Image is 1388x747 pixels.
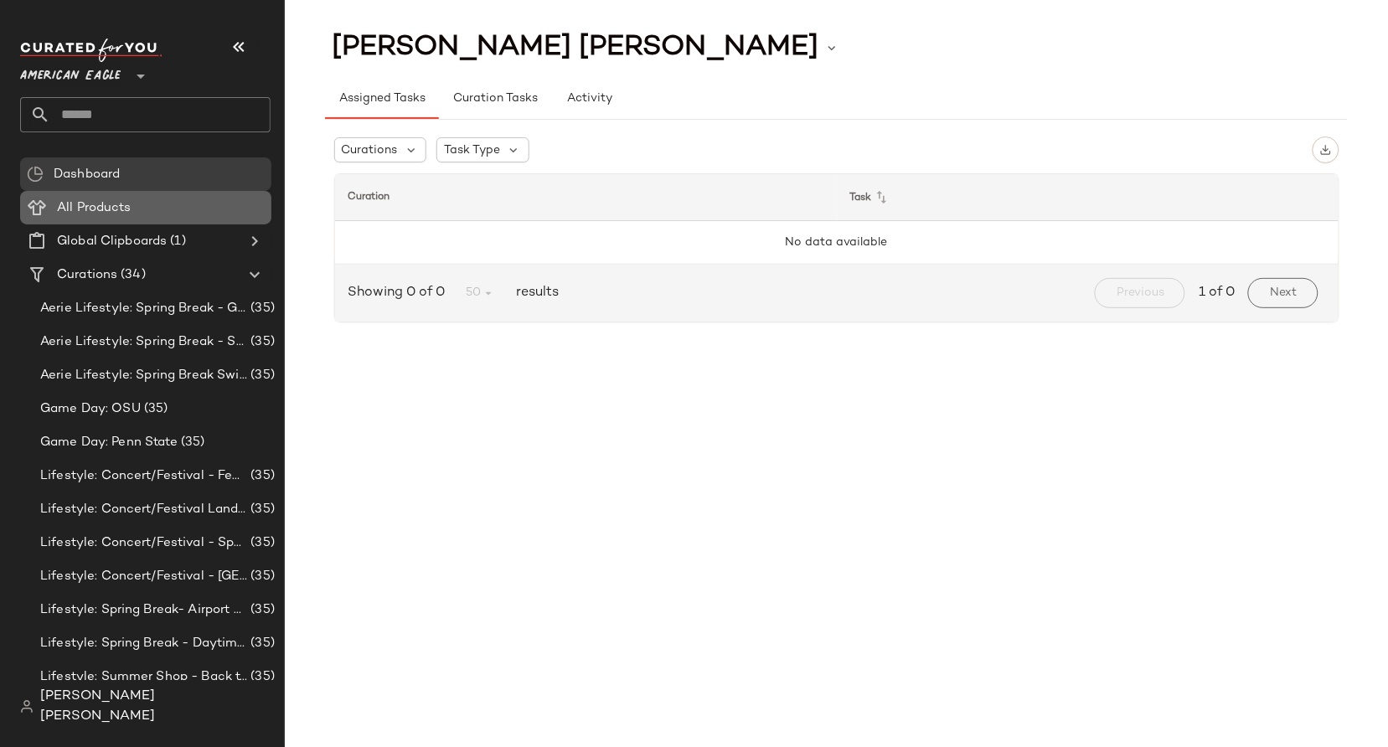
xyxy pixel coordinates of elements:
span: Game Day: Penn State [40,433,178,452]
span: Aerie Lifestyle: Spring Break Swimsuits Landing Page [40,366,247,385]
span: (34) [117,265,146,285]
span: Lifestyle: Concert/Festival - [GEOGRAPHIC_DATA] [40,567,247,586]
span: [PERSON_NAME] [PERSON_NAME] [332,32,818,64]
span: Lifestyle: Concert/Festival - Sporty [40,533,247,553]
span: Global Clipboards [57,232,167,251]
span: results [510,283,560,303]
span: (35) [247,466,275,486]
span: Dashboard [54,165,120,184]
span: (35) [247,299,275,318]
span: (35) [247,533,275,553]
span: 1 of 0 [1199,283,1235,303]
span: (1) [167,232,185,251]
span: Next [1269,286,1297,300]
span: Assigned Tasks [338,92,426,106]
span: Aerie Lifestyle: Spring Break - Sporty [40,332,247,352]
img: svg%3e [27,166,44,183]
span: Lifestyle: Concert/Festival - Femme [40,466,247,486]
span: (35) [247,600,275,620]
span: Lifestyle: Summer Shop - Back to School Essentials [40,667,247,687]
span: (35) [247,500,275,519]
span: Aerie Lifestyle: Spring Break - Girly/Femme [40,299,247,318]
img: svg%3e [1320,144,1332,156]
span: (35) [247,667,275,687]
span: Curations [342,142,398,159]
th: Task [837,174,1339,221]
img: svg%3e [20,700,34,714]
span: (35) [247,567,275,586]
span: Lifestyle: Spring Break - Daytime Casual [40,634,247,653]
button: Next [1248,278,1318,308]
span: (35) [141,399,168,419]
span: Task Type [444,142,500,159]
span: Activity [566,92,612,106]
span: Game Day: OSU [40,399,141,419]
span: Lifestyle: Concert/Festival Landing Page [40,500,247,519]
span: (35) [247,634,275,653]
span: All Products [57,198,132,218]
span: (35) [178,433,205,452]
span: Curations [57,265,117,285]
span: Showing 0 of 0 [348,283,452,303]
span: (35) [247,366,275,385]
span: (35) [247,332,275,352]
span: Curation Tasks [452,92,538,106]
span: [PERSON_NAME] [PERSON_NAME] [40,687,271,727]
span: American Eagle [20,57,121,87]
img: cfy_white_logo.C9jOOHJF.svg [20,39,163,62]
td: No data available [335,221,1339,265]
th: Curation [335,174,837,221]
span: Lifestyle: Spring Break- Airport Style [40,600,247,620]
